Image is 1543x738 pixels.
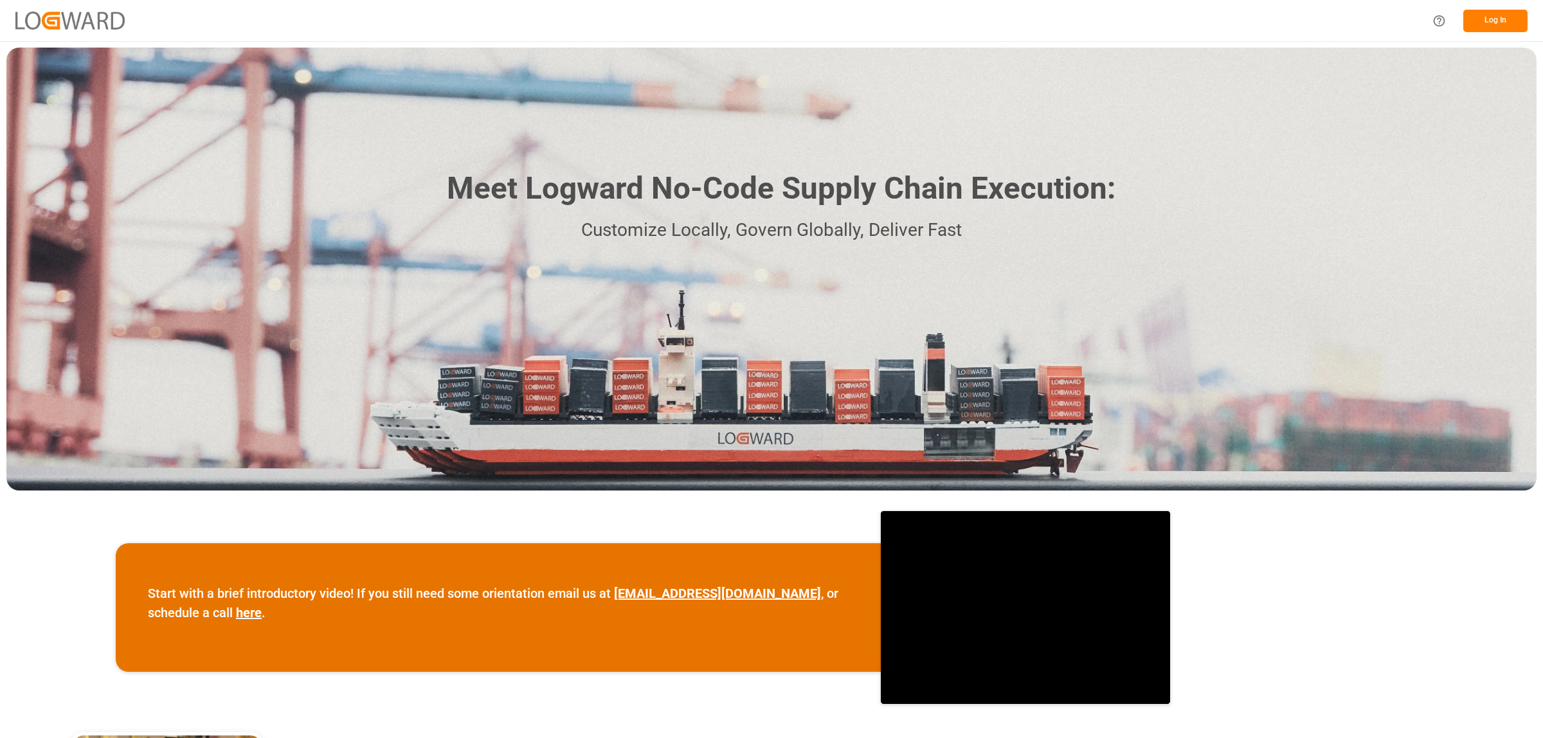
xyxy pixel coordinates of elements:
button: Help Center [1425,6,1454,35]
h1: Meet Logward No-Code Supply Chain Execution: [447,166,1115,212]
a: here [236,605,262,620]
img: Logward_new_orange.png [15,12,125,29]
p: Start with a brief introductory video! If you still need some orientation email us at , or schedu... [148,584,849,622]
p: Customize Locally, Govern Globally, Deliver Fast [428,216,1115,245]
a: [EMAIL_ADDRESS][DOMAIN_NAME] [614,586,821,601]
button: Log In [1463,10,1528,32]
